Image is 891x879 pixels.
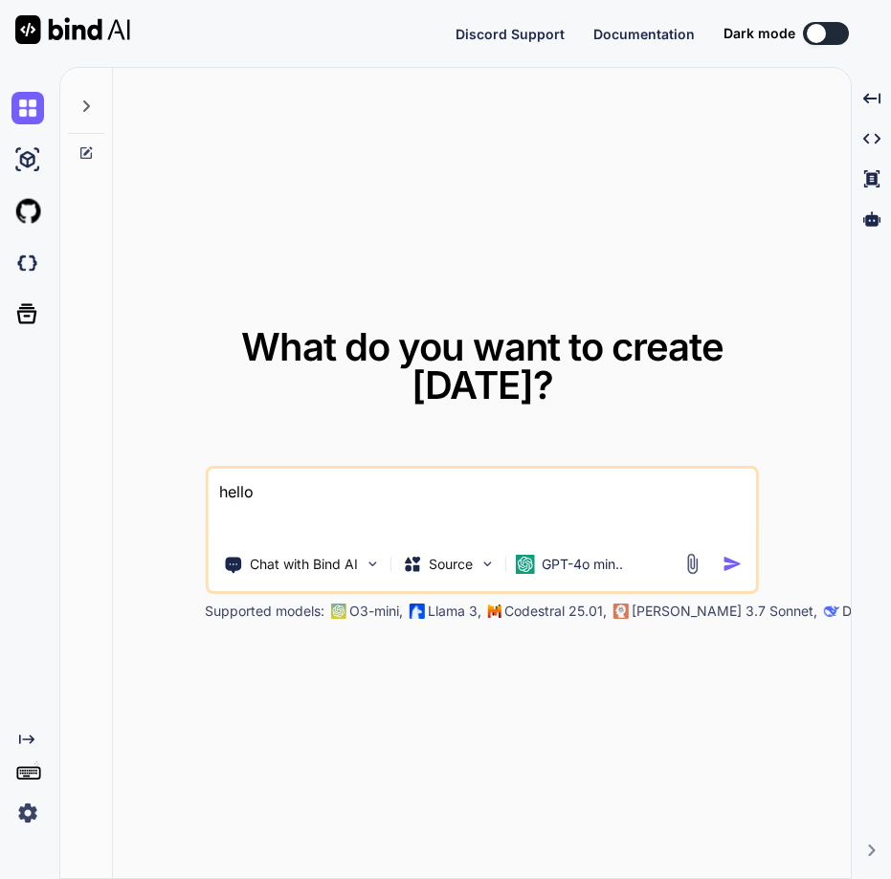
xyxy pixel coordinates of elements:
[456,24,565,44] button: Discord Support
[723,554,743,574] img: icon
[208,469,755,539] textarea: hello
[456,26,565,42] span: Discord Support
[681,553,703,575] img: attachment
[593,26,695,42] span: Documentation
[632,602,817,621] p: [PERSON_NAME] 3.7 Sonnet,
[250,555,358,574] p: Chat with Bind AI
[349,602,403,621] p: O3-mini,
[241,323,724,408] span: What do you want to create [DATE]?
[429,555,473,574] p: Source
[504,602,607,621] p: Codestral 25.01,
[11,247,44,279] img: darkCloudIdeIcon
[11,797,44,829] img: settings
[593,24,695,44] button: Documentation
[364,556,380,572] img: Pick Tools
[823,604,838,619] img: claude
[515,555,534,574] img: GPT-4o mini
[487,604,501,618] img: Mistral-AI
[11,195,44,228] img: githubLight
[11,92,44,124] img: chat
[724,24,795,43] span: Dark mode
[409,604,424,619] img: Llama2
[15,15,130,44] img: Bind AI
[613,604,628,619] img: claude
[479,556,495,572] img: Pick Models
[330,604,345,619] img: GPT-4
[11,143,44,176] img: ai-studio
[428,602,481,621] p: Llama 3,
[542,555,623,574] p: GPT-4o min..
[205,602,324,621] p: Supported models:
